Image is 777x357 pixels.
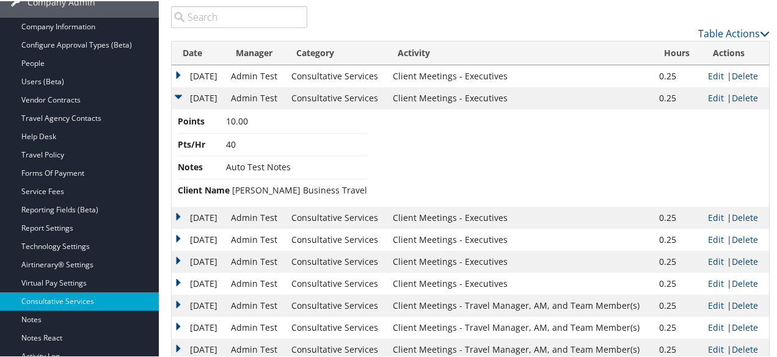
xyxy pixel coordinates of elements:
[653,250,702,272] td: 0.25
[172,64,225,86] td: [DATE]
[225,228,285,250] td: Admin Test
[285,86,387,108] td: Consultative Services
[702,250,769,272] td: |
[732,254,758,266] a: Delete
[708,91,724,103] a: Edit
[226,137,236,149] span: 40
[653,40,702,64] th: Hours
[172,250,225,272] td: [DATE]
[708,276,724,288] a: Edit
[172,316,225,337] td: [DATE]
[225,272,285,294] td: Admin Test
[708,254,724,266] a: Edit
[172,86,225,108] td: [DATE]
[732,91,758,103] a: Delete
[387,250,653,272] td: Client Meetings - Executives
[285,206,387,228] td: Consultative Services
[178,114,224,127] span: Points
[226,160,291,171] span: Auto Test Notes
[732,298,758,310] a: Delete
[387,316,653,337] td: Client Meetings - Travel Manager, AM, and Team Member(s)
[178,137,224,150] span: Pts/Hr
[732,69,758,81] a: Delete
[178,182,230,196] span: Client Name
[232,183,367,195] span: [PERSON_NAME] Business Travel
[225,206,285,228] td: Admin Test
[172,40,225,64] th: Date: activate to sort column ascending
[732,276,758,288] a: Delete
[653,228,702,250] td: 0.25
[285,40,387,64] th: Category: activate to sort column ascending
[732,320,758,332] a: Delete
[708,342,724,354] a: Edit
[225,250,285,272] td: Admin Test
[387,206,653,228] td: Client Meetings - Executives
[387,228,653,250] td: Client Meetings - Executives
[702,86,769,108] td: |
[702,228,769,250] td: |
[702,294,769,316] td: |
[698,26,770,39] a: Table Actions
[653,272,702,294] td: 0.25
[702,206,769,228] td: |
[225,40,285,64] th: Manager: activate to sort column ascending
[178,159,224,173] span: Notes
[653,86,702,108] td: 0.25
[226,114,248,126] span: 10.00
[387,294,653,316] td: Client Meetings - Travel Manager, AM, and Team Member(s)
[708,320,724,332] a: Edit
[172,294,225,316] td: [DATE]
[225,316,285,337] td: Admin Test
[285,316,387,337] td: Consultative Services
[732,211,758,222] a: Delete
[387,272,653,294] td: Client Meetings - Executives
[702,316,769,337] td: |
[702,40,769,64] th: Actions
[708,298,724,310] a: Edit
[732,233,758,244] a: Delete
[708,233,724,244] a: Edit
[225,86,285,108] td: Admin Test
[387,40,653,64] th: Activity: activate to sort column ascending
[653,316,702,337] td: 0.25
[285,228,387,250] td: Consultative Services
[225,64,285,86] td: Admin Test
[285,272,387,294] td: Consultative Services
[653,294,702,316] td: 0.25
[172,206,225,228] td: [DATE]
[172,228,225,250] td: [DATE]
[387,86,653,108] td: Client Meetings - Executives
[285,64,387,86] td: Consultative Services
[285,250,387,272] td: Consultative Services
[285,294,387,316] td: Consultative Services
[653,206,702,228] td: 0.25
[387,64,653,86] td: Client Meetings - Executives
[702,272,769,294] td: |
[653,64,702,86] td: 0.25
[732,342,758,354] a: Delete
[171,5,307,27] input: Search
[172,272,225,294] td: [DATE]
[708,69,724,81] a: Edit
[708,211,724,222] a: Edit
[225,294,285,316] td: Admin Test
[702,64,769,86] td: |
